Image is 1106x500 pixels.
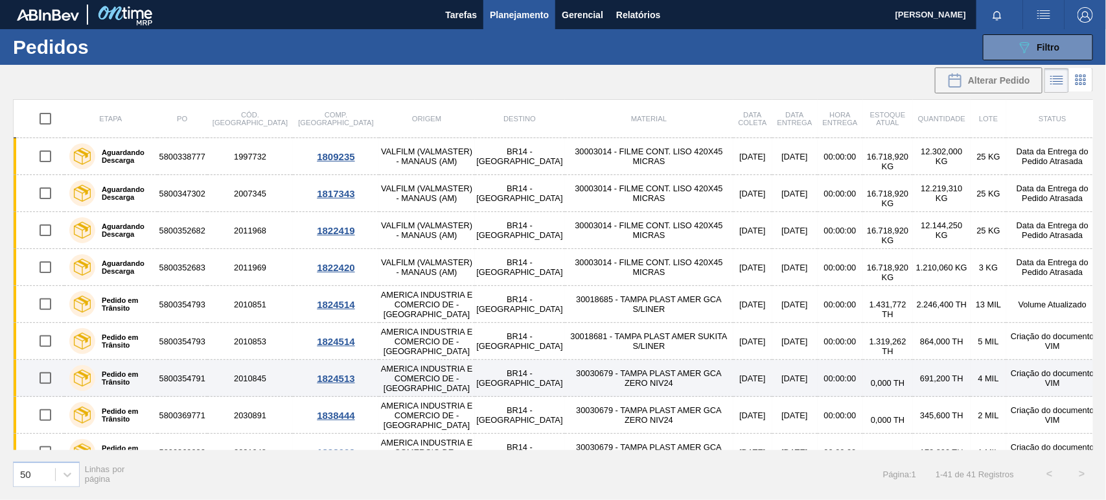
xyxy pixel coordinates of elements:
[1044,68,1069,93] div: Visão em Lista
[1006,138,1099,175] td: Data da Entrega do Pedido Atrasada
[1039,115,1066,123] span: Status
[971,286,1006,323] td: 13 MIL
[935,67,1043,93] div: Alterar Pedido
[968,75,1030,86] span: Alterar Pedido
[298,111,373,126] span: Comp. [GEOGRAPHIC_DATA]
[14,286,1100,323] a: Pedido em Trânsito58003547932010851AMERICA INDUSTRIA E COMERCIO DE - [GEOGRAPHIC_DATA]BR14 - [GEO...
[213,111,288,126] span: Cód. [GEOGRAPHIC_DATA]
[379,397,475,434] td: AMERICA INDUSTRIA E COMERCIO DE - [GEOGRAPHIC_DATA]
[733,138,772,175] td: [DATE]
[733,286,772,323] td: [DATE]
[565,286,733,323] td: 30018685 - TAMPA PLAST AMER GCA S/LINER
[295,373,376,384] div: 1824513
[1036,7,1052,23] img: userActions
[883,470,916,479] span: Página : 1
[95,407,152,423] label: Pedido em Trânsito
[1066,458,1098,490] button: >
[295,336,376,347] div: 1824514
[870,111,906,126] span: Estoque atual
[85,464,125,484] span: Linhas por página
[739,111,767,126] span: Data coleta
[1006,286,1099,323] td: Volume Atualizado
[475,360,565,397] td: BR14 - [GEOGRAPHIC_DATA]
[14,138,1100,175] a: Aguardando Descarga58003387771997732VALFILM (VALMASTER) - MANAUS (AM)BR14 - [GEOGRAPHIC_DATA]3000...
[207,138,293,175] td: 1997732
[379,175,475,212] td: VALFILM (VALMASTER) - MANAUS (AM)
[412,115,441,123] span: Origem
[503,115,536,123] span: Destino
[871,415,904,425] span: 0,000 TH
[565,323,733,360] td: 30018681 - TAMPA PLAST AMER SUKITA S/LINER
[295,151,376,162] div: 1809235
[818,323,863,360] td: 00:00:00
[616,7,660,23] span: Relatórios
[971,212,1006,249] td: 25 KG
[1033,458,1066,490] button: <
[475,286,565,323] td: BR14 - [GEOGRAPHIC_DATA]
[818,286,863,323] td: 00:00:00
[13,40,203,54] h1: Pedidos
[14,397,1100,434] a: Pedido em Trânsito58003697712030891AMERICA INDUSTRIA E COMERCIO DE - [GEOGRAPHIC_DATA]BR14 - [GEO...
[95,149,152,164] label: Aguardando Descarga
[95,296,152,312] label: Pedido em Trânsito
[95,333,152,349] label: Pedido em Trânsito
[971,249,1006,286] td: 3 KG
[207,212,293,249] td: 2011968
[1006,323,1099,360] td: Criação do documento VIM
[20,469,31,480] div: 50
[475,175,565,212] td: BR14 - [GEOGRAPHIC_DATA]
[207,360,293,397] td: 2010845
[379,249,475,286] td: VALFILM (VALMASTER) - MANAUS (AM)
[870,337,906,356] span: 1.319,262 TH
[867,226,908,245] span: 16.718,920 KG
[733,175,772,212] td: [DATE]
[95,222,152,238] label: Aguardando Descarga
[733,249,772,286] td: [DATE]
[157,434,207,471] td: 5800369932
[772,397,818,434] td: [DATE]
[207,434,293,471] td: 2031048
[772,175,818,212] td: [DATE]
[95,259,152,275] label: Aguardando Descarga
[157,138,207,175] td: 5800338777
[818,434,863,471] td: 00:00:00
[867,263,908,282] span: 16.718,920 KG
[867,152,908,171] span: 16.718,920 KG
[913,323,971,360] td: 864,000 TH
[14,360,1100,397] a: Pedido em Trânsito58003547912010845AMERICA INDUSTRIA E COMERCIO DE - [GEOGRAPHIC_DATA]BR14 - [GEO...
[913,138,971,175] td: 12.302,000 KG
[490,7,549,23] span: Planejamento
[913,434,971,471] td: 172,800 TH
[445,7,477,23] span: Tarefas
[157,360,207,397] td: 5800354791
[379,286,475,323] td: AMERICA INDUSTRIA E COMERCIO DE - [GEOGRAPHIC_DATA]
[1006,360,1099,397] td: Criação do documento VIM
[157,175,207,212] td: 5800347302
[475,212,565,249] td: BR14 - [GEOGRAPHIC_DATA]
[14,249,1100,286] a: Aguardando Descarga58003526832011969VALFILM (VALMASTER) - MANAUS (AM)BR14 - [GEOGRAPHIC_DATA]3000...
[1069,68,1093,93] div: Visão em Cards
[157,323,207,360] td: 5800354793
[1006,249,1099,286] td: Data da Entrega do Pedido Atrasada
[818,138,863,175] td: 00:00:00
[379,360,475,397] td: AMERICA INDUSTRIA E COMERCIO DE - [GEOGRAPHIC_DATA]
[177,115,187,123] span: PO
[772,138,818,175] td: [DATE]
[823,111,858,126] span: Hora Entrega
[14,175,1100,212] a: Aguardando Descarga58003473022007345VALFILM (VALMASTER) - MANAUS (AM)BR14 - [GEOGRAPHIC_DATA]3000...
[95,444,152,460] label: Pedido em Trânsito
[565,175,733,212] td: 30003014 - FILME CONT. LISO 420X45 MICRAS
[14,323,1100,360] a: Pedido em Trânsito58003547932010853AMERICA INDUSTRIA E COMERCIO DE - [GEOGRAPHIC_DATA]BR14 - [GEO...
[475,434,565,471] td: BR14 - [GEOGRAPHIC_DATA]
[818,175,863,212] td: 00:00:00
[971,175,1006,212] td: 25 KG
[818,249,863,286] td: 00:00:00
[17,9,79,21] img: TNhmsLtSVTkK8tSr43FrP2fwEKptu5GPRR3wAAAABJRU5ErkJggg==
[913,360,971,397] td: 691,200 TH
[983,34,1093,60] button: Filtro
[562,7,603,23] span: Gerencial
[565,360,733,397] td: 30030679 - TAMPA PLAST AMER GCA ZERO NIV24
[772,249,818,286] td: [DATE]
[1037,42,1060,53] span: Filtro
